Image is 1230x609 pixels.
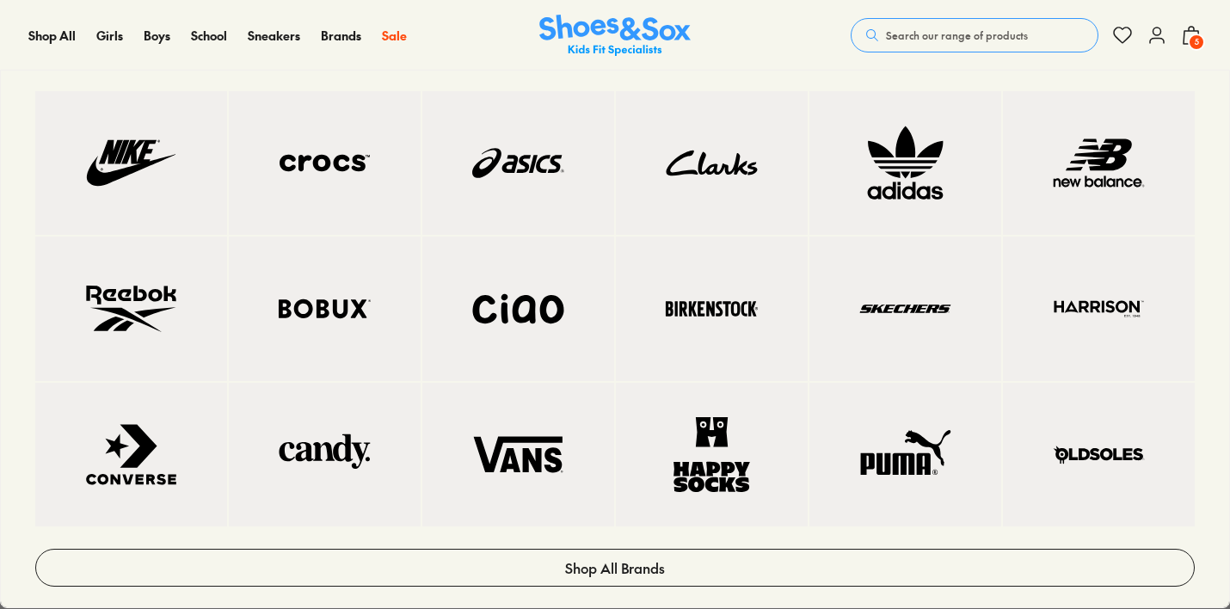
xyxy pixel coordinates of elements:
[28,27,76,44] span: Shop All
[191,27,227,45] a: School
[382,27,407,45] a: Sale
[248,27,300,45] a: Sneakers
[96,27,123,44] span: Girls
[191,27,227,44] span: School
[1188,34,1205,51] span: 5
[248,27,300,44] span: Sneakers
[539,15,691,57] a: Shoes & Sox
[321,27,361,45] a: Brands
[886,28,1028,43] span: Search our range of products
[28,27,76,45] a: Shop All
[144,27,170,45] a: Boys
[1181,16,1202,54] button: 5
[144,27,170,44] span: Boys
[9,6,60,58] button: Gorgias live chat
[851,18,1098,52] button: Search our range of products
[321,27,361,44] span: Brands
[35,549,1195,587] a: Shop All Brands
[565,557,665,578] span: Shop All Brands
[96,27,123,45] a: Girls
[539,15,691,57] img: SNS_Logo_Responsive.svg
[382,27,407,44] span: Sale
